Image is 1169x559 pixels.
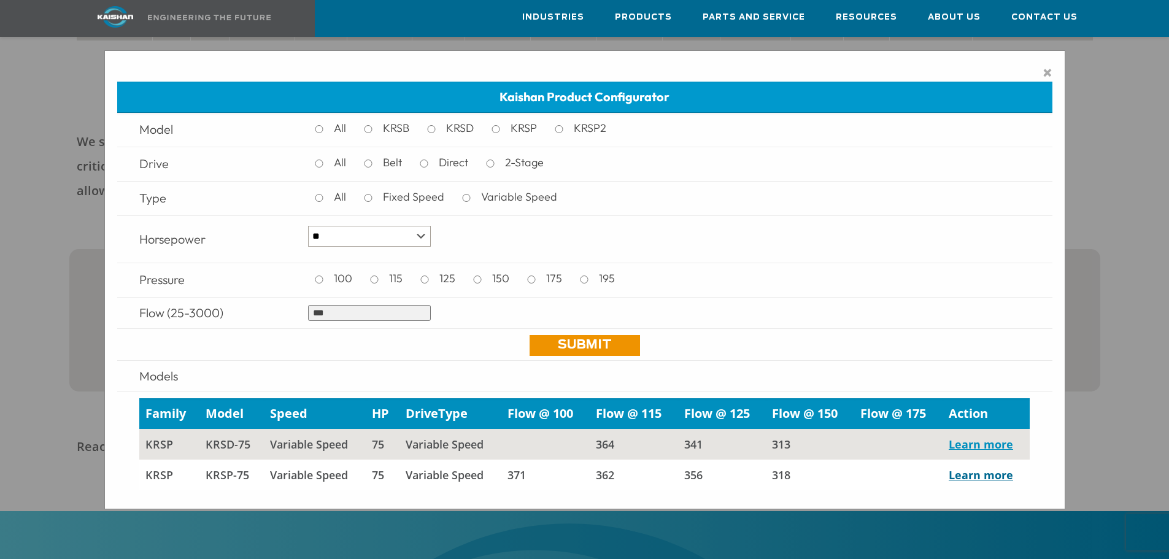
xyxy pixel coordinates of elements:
[441,119,485,137] label: KRSD
[264,460,366,490] td: Variable Speed
[264,429,366,460] td: Variable Speed
[703,10,805,25] span: Parts and Service
[139,305,223,320] span: Flow (25-3000)
[615,10,672,25] span: Products
[501,460,590,490] td: 371
[399,460,501,490] td: Variable Speed
[594,269,626,288] label: 195
[703,1,805,34] a: Parts and Service
[1043,63,1052,82] span: ×
[139,429,199,460] td: krsp
[500,89,669,104] span: Kaishan Product Configurator
[139,231,206,247] span: Horsepower
[766,429,854,460] td: 313
[949,437,1013,452] a: Learn more
[476,188,568,206] label: Variable Speed
[139,190,166,206] span: Type
[678,460,766,490] td: 356
[434,153,479,172] label: Direct
[434,269,466,288] label: 125
[69,6,161,28] img: kaishan logo
[943,398,1030,429] td: Action
[590,398,678,429] td: Flow @ 115
[500,153,555,172] label: 2-Stage
[766,460,854,490] td: 318
[569,119,617,137] label: KRSP2
[384,269,414,288] label: 115
[487,269,520,288] label: 150
[264,398,366,429] td: Speed
[366,429,399,460] td: 75
[329,153,357,172] label: All
[590,460,678,490] td: 362
[928,10,981,25] span: About Us
[139,272,185,287] span: Pressure
[139,460,199,490] td: krsp
[615,1,672,34] a: Products
[399,398,501,429] td: DriveType
[1011,10,1078,25] span: Contact Us
[148,15,271,20] img: Engineering the future
[199,398,264,429] td: Model
[399,429,501,460] td: Variable Speed
[678,398,766,429] td: Flow @ 125
[766,398,854,429] td: Flow @ 150
[928,1,981,34] a: About Us
[199,460,264,490] td: KRSP-75
[366,398,399,429] td: HP
[366,460,399,490] td: 75
[1011,1,1078,34] a: Contact Us
[590,429,678,460] td: 364
[139,121,173,137] span: Model
[329,119,357,137] label: All
[378,119,420,137] label: KRSB
[329,269,363,288] label: 100
[139,368,178,384] span: Models
[836,10,897,25] span: Resources
[854,398,943,429] td: Flow @ 175
[501,398,590,429] td: Flow @ 100
[329,188,357,206] label: All
[139,156,169,171] span: Drive
[678,429,766,460] td: 341
[541,269,573,288] label: 175
[378,153,413,172] label: Belt
[836,1,897,34] a: Resources
[378,188,455,206] label: Fixed Speed
[949,468,1013,482] a: Learn more
[522,10,584,25] span: Industries
[199,429,264,460] td: KRSD-75
[522,1,584,34] a: Industries
[506,119,548,137] label: KRSP
[530,335,640,356] a: Submit
[139,398,199,429] td: Family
